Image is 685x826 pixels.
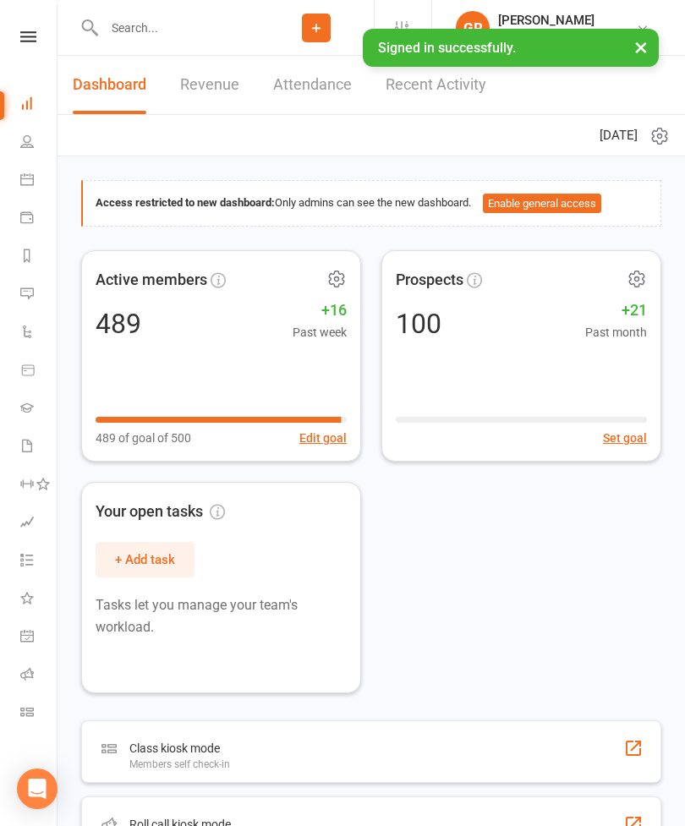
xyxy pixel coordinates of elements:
div: 489 [96,310,141,337]
button: Edit goal [299,429,347,447]
span: +16 [293,298,347,323]
a: Reports [20,238,58,276]
a: Product Sales [20,353,58,391]
p: Tasks let you manage your team's workload. [96,594,347,637]
button: × [626,29,656,65]
a: Payments [20,200,58,238]
button: Set goal [603,429,647,447]
span: Prospects [396,268,463,293]
a: People [20,124,58,162]
a: Roll call kiosk mode [20,657,58,695]
a: Recent Activity [386,56,486,114]
div: Only admins can see the new dashboard. [96,194,648,214]
span: 489 of goal of 500 [96,429,191,447]
a: What's New [20,581,58,619]
div: Open Intercom Messenger [17,769,58,809]
a: General attendance kiosk mode [20,619,58,657]
div: [PERSON_NAME] [498,13,595,28]
a: Dashboard [20,86,58,124]
span: Your open tasks [96,500,225,524]
div: Chopper's Gym [498,28,595,43]
span: Active members [96,268,207,293]
a: Assessments [20,505,58,543]
a: Class kiosk mode [20,695,58,733]
span: [DATE] [600,125,638,145]
a: Dashboard [73,56,146,114]
span: Past month [585,323,647,342]
span: Past week [293,323,347,342]
div: 100 [396,310,441,337]
input: Search... [99,16,259,40]
div: GR [456,11,490,45]
button: + Add task [96,542,195,577]
div: Members self check-in [129,758,230,770]
a: Attendance [273,56,352,114]
strong: Access restricted to new dashboard: [96,196,275,209]
a: Calendar [20,162,58,200]
span: +21 [585,298,647,323]
div: Class kiosk mode [129,738,230,758]
a: Revenue [180,56,239,114]
span: Signed in successfully. [378,40,516,56]
button: Enable general access [483,194,601,214]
